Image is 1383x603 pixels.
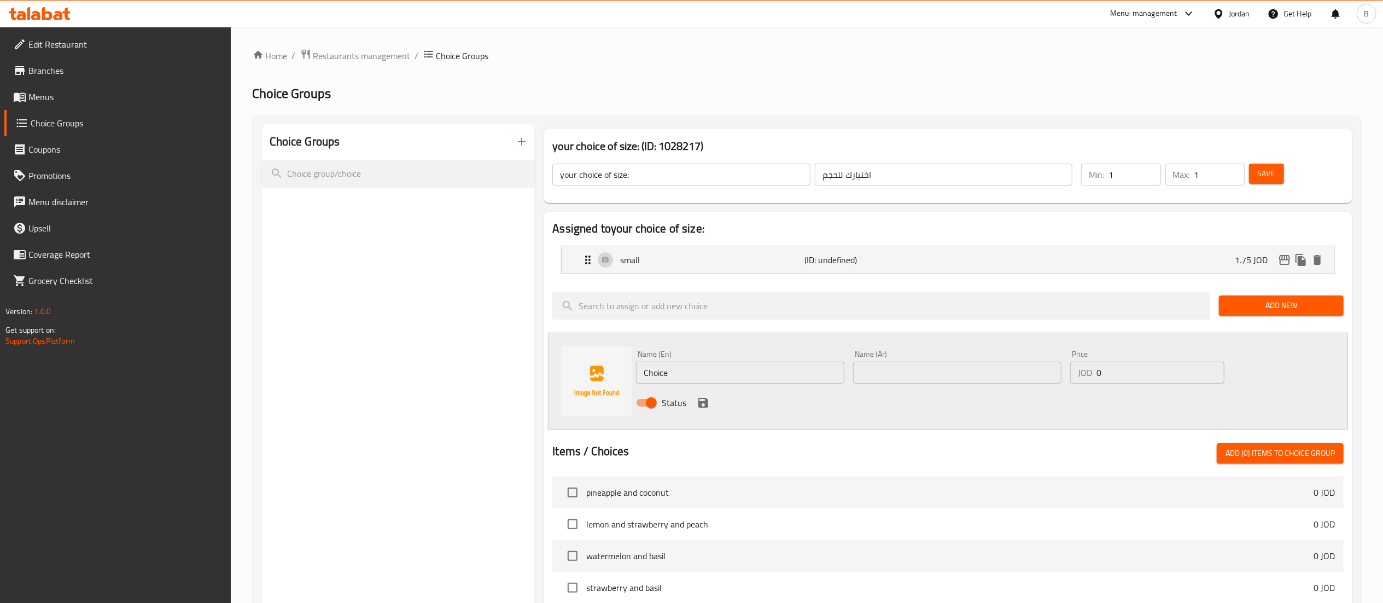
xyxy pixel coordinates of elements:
span: Select choice [561,576,584,599]
p: 0 JOD [1314,518,1335,531]
nav: breadcrumb [253,49,1361,63]
p: (ID: undefined) [804,253,927,266]
h2: Items / Choices [552,443,629,460]
input: Please enter price [1096,362,1224,384]
span: Choice Groups [436,49,489,62]
li: / [292,49,296,62]
span: Choice Groups [31,117,222,130]
span: Select choice [561,513,584,536]
p: JOD [1078,366,1092,379]
span: Choice Groups [253,81,331,106]
button: edit [1276,252,1293,268]
a: Grocery Checklist [4,268,231,294]
p: 0 JOD [1314,486,1335,499]
a: Menu disclaimer [4,189,231,215]
input: search [552,292,1210,320]
a: Edit Restaurant [4,31,231,57]
button: Add New [1219,295,1344,316]
li: Expand [552,241,1344,279]
span: Grocery Checklist [28,274,222,287]
button: delete [1309,252,1326,268]
a: Promotions [4,163,231,189]
span: Get support on: [5,323,56,337]
span: 1.0.0 [34,304,51,318]
p: 0 JOD [1314,549,1335,563]
span: Branches [28,64,222,77]
div: Menu-management [1110,7,1177,20]
span: Save [1258,167,1275,181]
div: Expand [562,246,1334,274]
h2: Assigned to your choice of size: [552,221,1344,237]
span: Status [662,396,686,409]
span: Menus [28,90,222,103]
span: Edit Restaurant [28,38,222,51]
input: search [261,160,535,188]
span: lemon and strawberry and peach [586,518,1314,531]
span: Select choice [561,481,584,504]
button: duplicate [1293,252,1309,268]
input: Enter name En [636,362,844,384]
a: Restaurants management [300,49,411,63]
a: Home [253,49,288,62]
span: Menu disclaimer [28,195,222,208]
span: Coverage Report [28,248,222,261]
span: Upsell [28,222,222,235]
h2: Choice Groups [270,134,340,150]
span: B [1364,8,1369,20]
span: Version: [5,304,32,318]
a: Coverage Report [4,241,231,268]
a: Branches [4,57,231,84]
button: save [695,395,711,411]
button: Save [1249,164,1284,184]
span: Add New [1228,299,1335,312]
input: Enter name Ar [853,362,1061,384]
h3: your choice of size: (ID: 1028217) [552,137,1344,155]
span: Coupons [28,143,222,156]
span: Add (0) items to choice group [1226,447,1335,460]
button: Add (0) items to choice group [1217,443,1344,463]
span: Promotions [28,169,222,182]
span: strawberry and basil [586,581,1314,594]
p: 1.75 JOD [1235,253,1276,266]
span: Select choice [561,544,584,567]
span: pineapple and coconut [586,486,1314,499]
div: Jordan [1229,8,1250,20]
span: Restaurants management [313,49,411,62]
p: 0 JOD [1314,581,1335,594]
a: Menus [4,84,231,110]
li: / [415,49,419,62]
a: Coupons [4,136,231,163]
p: small [620,253,804,266]
p: Max: [1173,168,1190,181]
p: Min: [1089,168,1104,181]
a: Choice Groups [4,110,231,136]
span: watermelon and basil [586,549,1314,563]
a: Upsell [4,215,231,241]
a: Support.OpsPlatform [5,334,75,348]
